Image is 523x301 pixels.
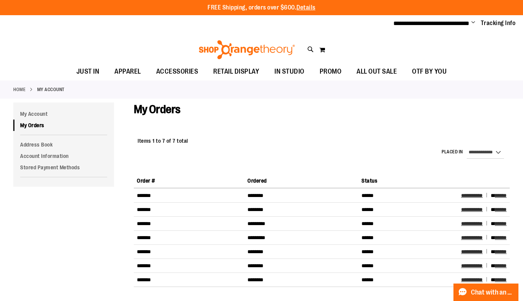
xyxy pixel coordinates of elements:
a: My Account [13,108,114,120]
span: OTF BY YOU [412,63,447,80]
th: Order # [134,174,244,188]
a: Home [13,86,25,93]
a: Address Book [13,139,114,150]
a: Stored Payment Methods [13,162,114,173]
p: FREE Shipping, orders over $600. [208,3,315,12]
a: Tracking Info [481,19,516,27]
strong: My Account [37,86,65,93]
span: JUST IN [76,63,100,80]
label: Placed in [442,149,463,155]
th: Status [358,174,458,188]
span: PROMO [320,63,342,80]
a: Account Information [13,150,114,162]
span: Items 1 to 7 of 7 total [138,138,188,144]
span: RETAIL DISPLAY [213,63,259,80]
span: IN STUDIO [274,63,304,80]
span: ALL OUT SALE [357,63,397,80]
img: Shop Orangetheory [198,40,296,59]
button: Account menu [471,19,475,27]
span: ACCESSORIES [156,63,198,80]
button: Chat with an Expert [453,284,519,301]
a: My Orders [13,120,114,131]
span: Chat with an Expert [471,289,514,296]
span: APPAREL [114,63,141,80]
span: My Orders [134,103,181,116]
a: Details [296,4,315,11]
th: Ordered [244,174,358,188]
